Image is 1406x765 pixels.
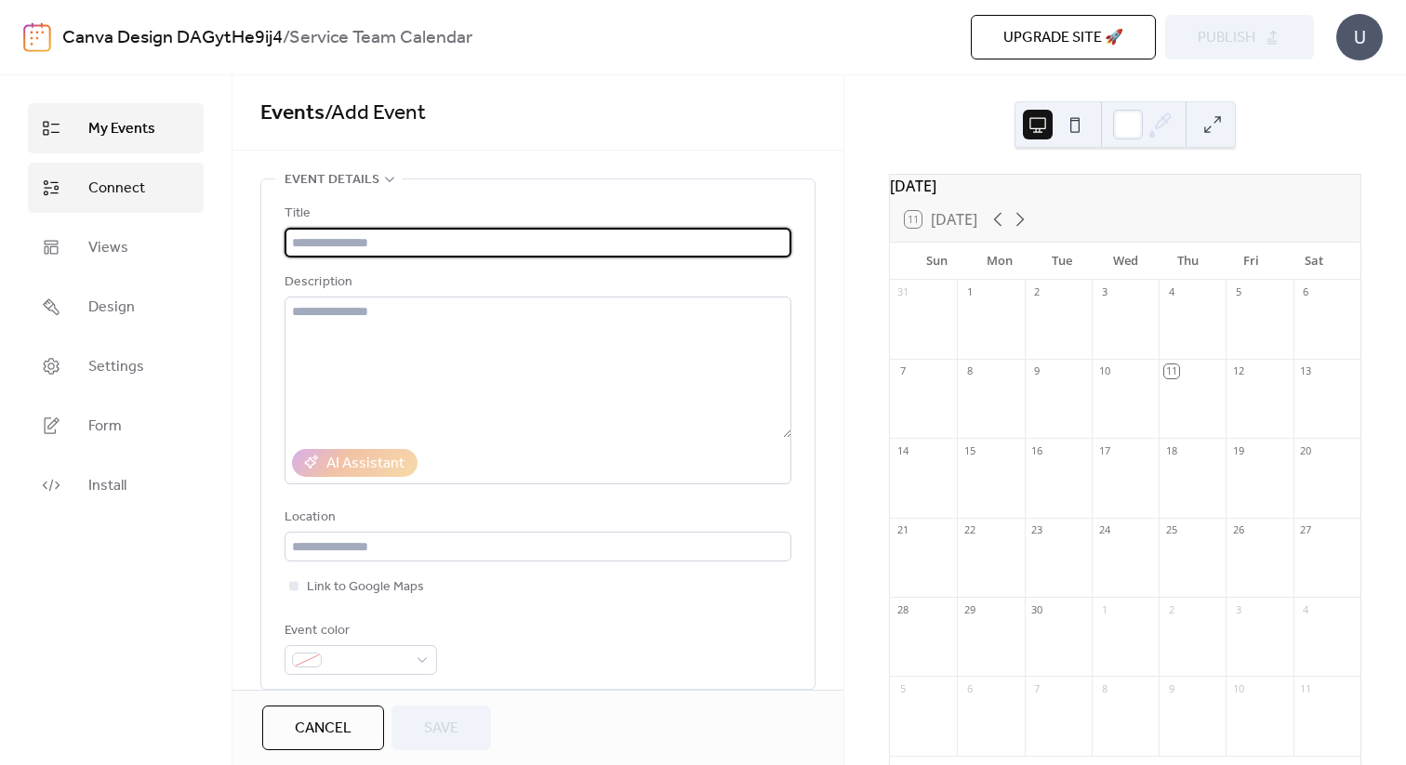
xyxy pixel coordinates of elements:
div: 30 [1030,602,1044,616]
a: Connect [28,163,204,213]
div: 3 [1231,602,1245,616]
a: My Events [28,103,204,153]
span: Install [88,475,126,497]
span: Views [88,237,128,259]
div: Description [285,271,788,294]
a: Events [260,93,325,134]
div: Wed [1094,243,1157,280]
a: Views [28,222,204,272]
a: Install [28,460,204,510]
div: Thu [1157,243,1220,280]
div: 3 [1097,285,1111,299]
div: 19 [1231,443,1245,457]
div: 8 [1097,681,1111,695]
div: 17 [1097,443,1111,457]
div: 14 [895,443,909,457]
span: Settings [88,356,144,378]
span: Design [88,297,135,319]
div: 13 [1299,364,1313,378]
div: Sun [905,243,968,280]
div: U [1336,14,1383,60]
div: 8 [962,364,976,378]
div: 28 [895,602,909,616]
span: Form [88,415,122,438]
div: 1 [1097,602,1111,616]
div: 10 [1231,681,1245,695]
div: 27 [1299,523,1313,537]
div: 11 [1299,681,1313,695]
img: logo [23,22,51,52]
div: 11 [1164,364,1178,378]
div: 12 [1231,364,1245,378]
div: 5 [895,681,909,695]
span: Link to Google Maps [307,576,424,599]
b: Service Team Calendar [289,20,472,56]
span: Cancel [295,718,351,740]
a: Settings [28,341,204,391]
span: Connect [88,178,145,200]
a: Form [28,401,204,451]
div: 4 [1164,285,1178,299]
span: / Add Event [325,93,426,134]
div: 10 [1097,364,1111,378]
div: Location [285,507,788,529]
div: 24 [1097,523,1111,537]
div: 18 [1164,443,1178,457]
div: 15 [962,443,976,457]
div: 23 [1030,523,1044,537]
div: Event color [285,620,433,642]
div: Sat [1282,243,1346,280]
div: 7 [895,364,909,378]
div: 4 [1299,602,1313,616]
div: 21 [895,523,909,537]
div: 6 [1299,285,1313,299]
div: Tue [1031,243,1094,280]
div: Mon [968,243,1031,280]
span: My Events [88,118,155,140]
span: Upgrade site 🚀 [1003,27,1123,49]
div: 31 [895,285,909,299]
div: 26 [1231,523,1245,537]
a: Design [28,282,204,332]
div: 2 [1164,602,1178,616]
div: 22 [962,523,976,537]
div: Title [285,203,788,225]
div: 1 [962,285,976,299]
span: Event details [285,169,379,191]
div: 9 [1030,364,1044,378]
div: Fri [1220,243,1283,280]
div: 25 [1164,523,1178,537]
button: Cancel [262,706,384,750]
div: 16 [1030,443,1044,457]
div: 7 [1030,681,1044,695]
div: 2 [1030,285,1044,299]
b: / [283,20,289,56]
div: [DATE] [890,175,1360,197]
div: 20 [1299,443,1313,457]
div: 29 [962,602,976,616]
button: Upgrade site 🚀 [971,15,1156,59]
div: 9 [1164,681,1178,695]
a: Canva Design DAGytHe9ij4 [62,20,283,56]
div: 6 [962,681,976,695]
div: 5 [1231,285,1245,299]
